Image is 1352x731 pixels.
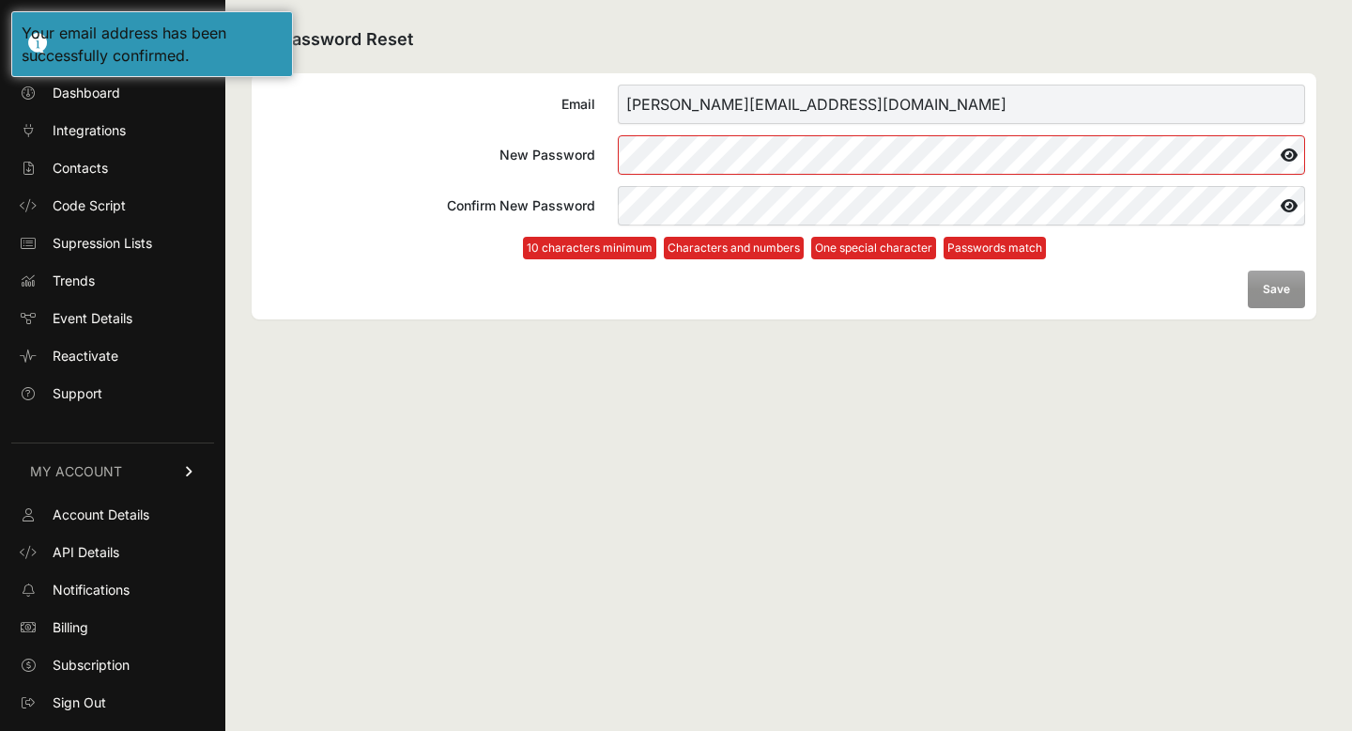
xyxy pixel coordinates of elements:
a: Reactivate [11,341,214,371]
a: Sign Out [11,688,214,718]
li: One special character [811,237,936,259]
span: Integrations [53,121,126,140]
a: Code Script [11,191,214,221]
span: Billing [53,618,88,637]
a: Event Details [11,303,214,334]
span: Code Script [53,196,126,215]
span: Subscription [53,656,130,675]
a: Billing [11,613,214,643]
a: Integrations [11,116,214,146]
a: Dashboard [11,78,214,108]
a: MY ACCOUNT [11,443,214,500]
span: Trends [53,272,95,290]
h2: Password Reset [252,26,1316,54]
span: Contacts [53,159,108,178]
a: Contacts [11,153,214,183]
span: MY ACCOUNT [30,462,122,481]
input: Confirm New Password [618,186,1305,226]
a: Account Details [11,500,214,530]
div: Your email address has been successfully confirmed. [22,22,283,67]
span: Notifications [53,581,130,599]
span: Support [53,384,102,403]
a: Notifications [11,575,214,605]
a: API Details [11,537,214,568]
li: Characters and numbers [664,237,804,259]
span: Reactivate [53,347,118,365]
a: Subscription [11,650,214,680]
span: Dashboard [53,84,120,102]
span: Event Details [53,309,132,328]
a: Trends [11,266,214,296]
a: Support [11,379,214,409]
span: API Details [53,543,119,562]
a: Supression Lists [11,228,214,258]
input: Email [618,85,1305,124]
li: Passwords match [944,237,1046,259]
input: New Password [618,135,1305,175]
span: Sign Out [53,693,106,712]
span: Account Details [53,505,149,524]
li: 10 characters minimum [523,237,656,259]
span: Supression Lists [53,234,152,253]
div: Email [263,95,595,114]
div: Confirm New Password [263,196,595,215]
div: New Password [263,146,595,164]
